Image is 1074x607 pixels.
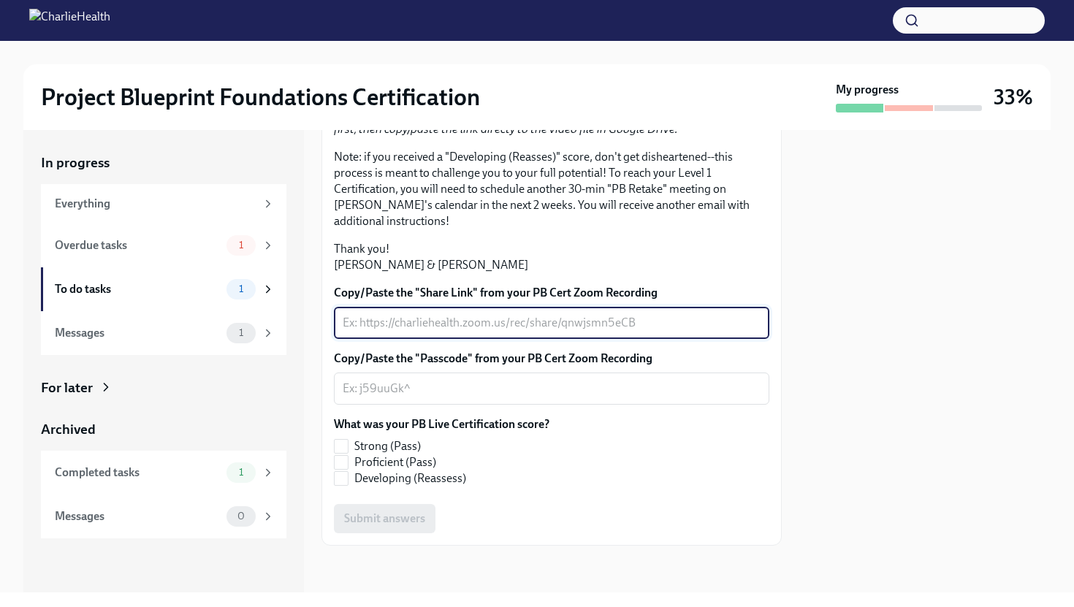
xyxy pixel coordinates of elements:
[229,511,254,522] span: 0
[41,311,286,355] a: Messages1
[41,495,286,538] a: Messages0
[41,267,286,311] a: To do tasks1
[230,467,252,478] span: 1
[334,416,549,432] label: What was your PB Live Certification score?
[354,470,466,486] span: Developing (Reassess)
[55,325,221,341] div: Messages
[55,281,221,297] div: To do tasks
[41,224,286,267] a: Overdue tasks1
[29,9,110,32] img: CharlieHealth
[41,420,286,439] a: Archived
[55,237,221,253] div: Overdue tasks
[334,351,769,367] label: Copy/Paste the "Passcode" from your PB Cert Zoom Recording
[41,378,286,397] a: For later
[41,378,93,397] div: For later
[836,82,899,98] strong: My progress
[55,508,221,524] div: Messages
[41,153,286,172] a: In progress
[55,196,256,212] div: Everything
[334,241,769,273] p: Thank you! [PERSON_NAME] & [PERSON_NAME]
[334,149,769,229] p: Note: if you received a "Developing (Reasses)" score, don't get disheartened--this process is mea...
[354,438,421,454] span: Strong (Pass)
[230,240,252,251] span: 1
[55,465,221,481] div: Completed tasks
[334,285,769,301] label: Copy/Paste the "Share Link" from your PB Cert Zoom Recording
[994,84,1033,110] h3: 33%
[41,83,480,112] h2: Project Blueprint Foundations Certification
[41,451,286,495] a: Completed tasks1
[230,327,252,338] span: 1
[354,454,436,470] span: Proficient (Pass)
[41,184,286,224] a: Everything
[230,283,252,294] span: 1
